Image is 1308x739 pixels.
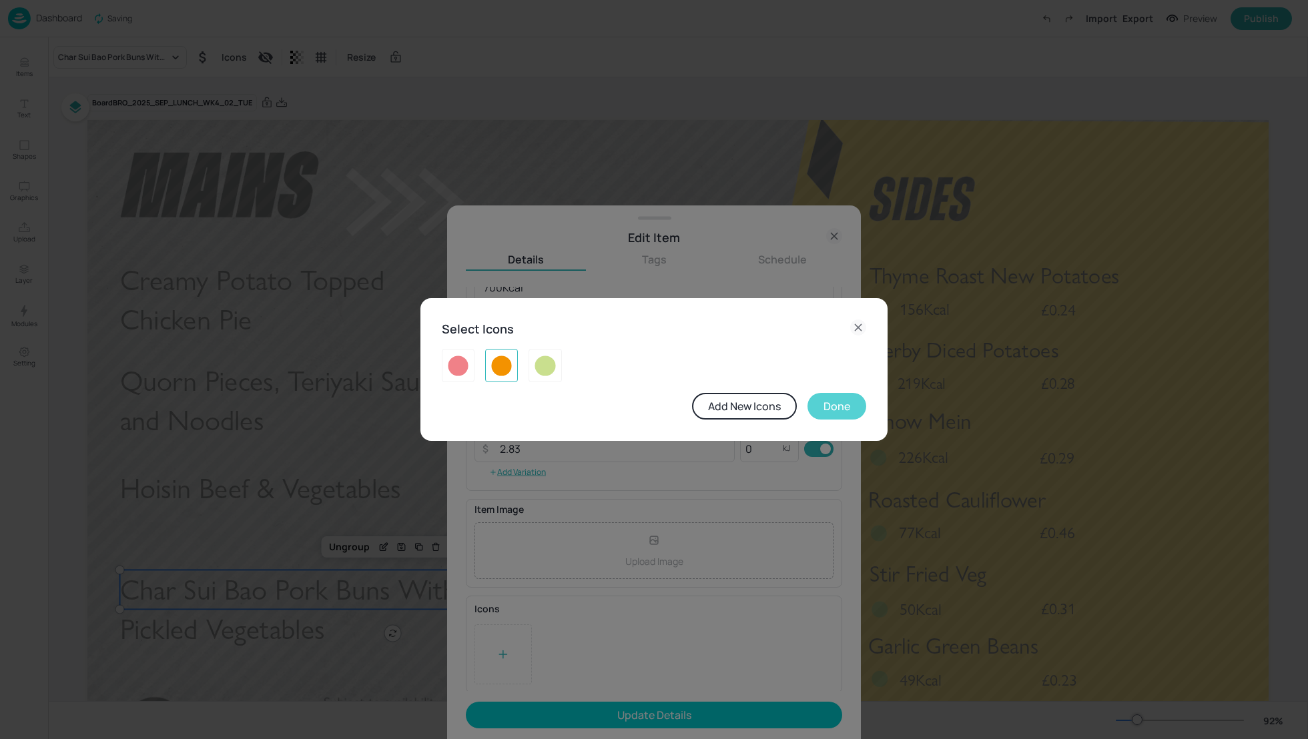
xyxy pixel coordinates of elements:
[535,355,555,376] img: 2025-05-09-1746797419054k207duak7.svg
[807,393,866,420] button: Done
[448,355,468,376] img: 2025-05-14-1747217495608i3i37i3ad79.svg
[491,355,512,376] img: 2025-05-14-174721748763039fay5c7hqp.svg
[442,319,514,339] h6: Select Icons
[692,393,797,420] button: Add New Icons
